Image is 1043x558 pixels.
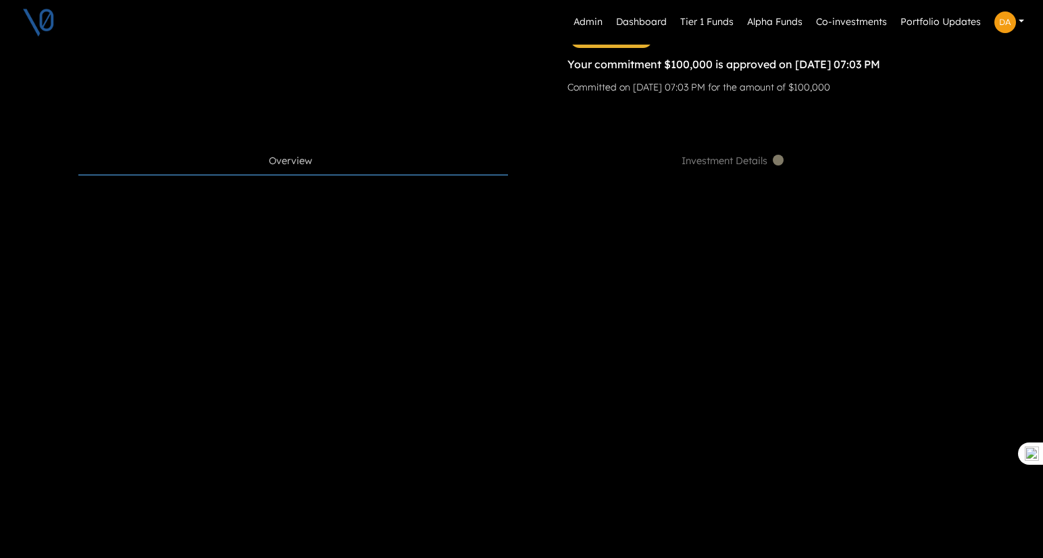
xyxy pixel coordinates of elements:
a: Dashboard [611,9,672,35]
span: Investment Details [682,154,786,169]
img: Profile [994,11,1016,33]
div: Committed on [DATE] 07:03 PM for the amount of $100,000 [567,75,957,100]
a: Alpha Funds [742,9,808,35]
img: one_i.png [1025,447,1039,461]
a: Portfolio Updates [895,9,986,35]
a: Tier 1 Funds [675,9,739,35]
img: V0 logo [22,5,55,39]
span: Overview [269,154,312,169]
a: Admin [568,9,608,35]
div: Your commitment $100,000 is approved on [DATE] 07:03 PM [567,53,957,75]
a: Co-investments [811,9,892,35]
